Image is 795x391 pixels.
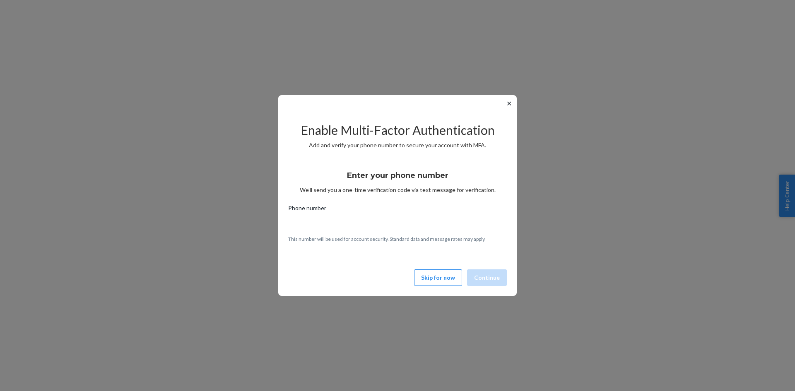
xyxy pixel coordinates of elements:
[505,98,513,108] button: ✕
[347,170,448,181] h3: Enter your phone number
[467,269,507,286] button: Continue
[288,235,507,242] p: This number will be used for account security. Standard data and message rates may apply.
[288,141,507,149] p: Add and verify your phone number to secure your account with MFA.
[414,269,462,286] button: Skip for now
[288,204,326,216] span: Phone number
[288,123,507,137] h2: Enable Multi-Factor Authentication
[288,163,507,194] div: We’ll send you a one-time verification code via text message for verification.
